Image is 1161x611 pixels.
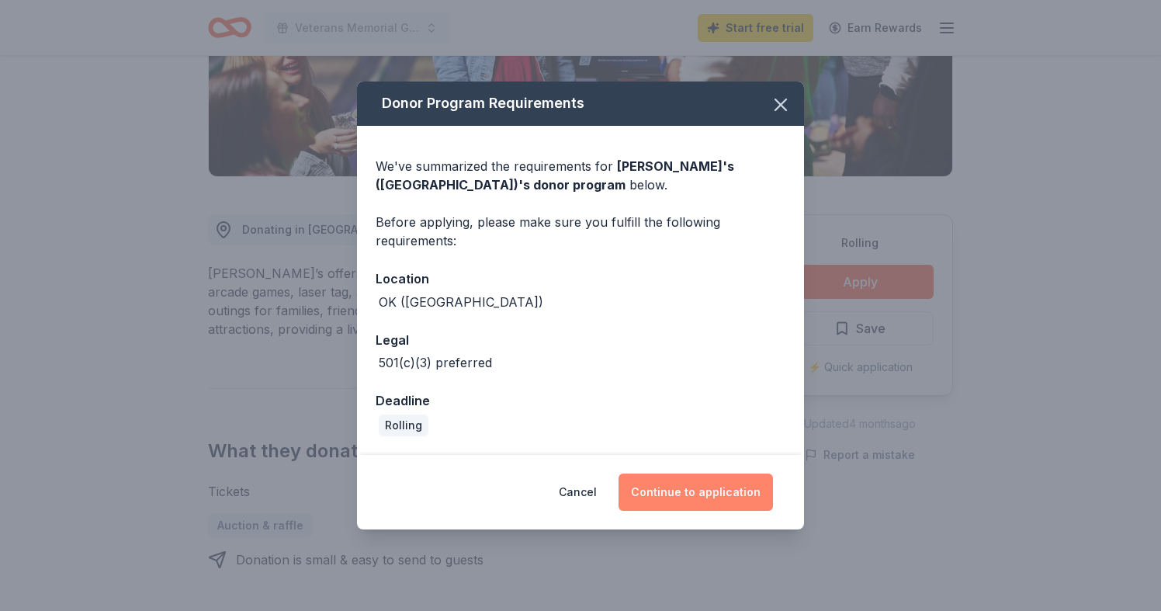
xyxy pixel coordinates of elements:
div: Before applying, please make sure you fulfill the following requirements: [376,213,785,250]
div: OK ([GEOGRAPHIC_DATA]) [379,293,543,311]
div: Rolling [379,415,428,436]
div: Donor Program Requirements [357,82,804,126]
div: Legal [376,330,785,350]
button: Continue to application [619,474,773,511]
div: Deadline [376,391,785,411]
div: Location [376,269,785,289]
div: We've summarized the requirements for below. [376,157,785,194]
div: 501(c)(3) preferred [379,353,492,372]
button: Cancel [559,474,597,511]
